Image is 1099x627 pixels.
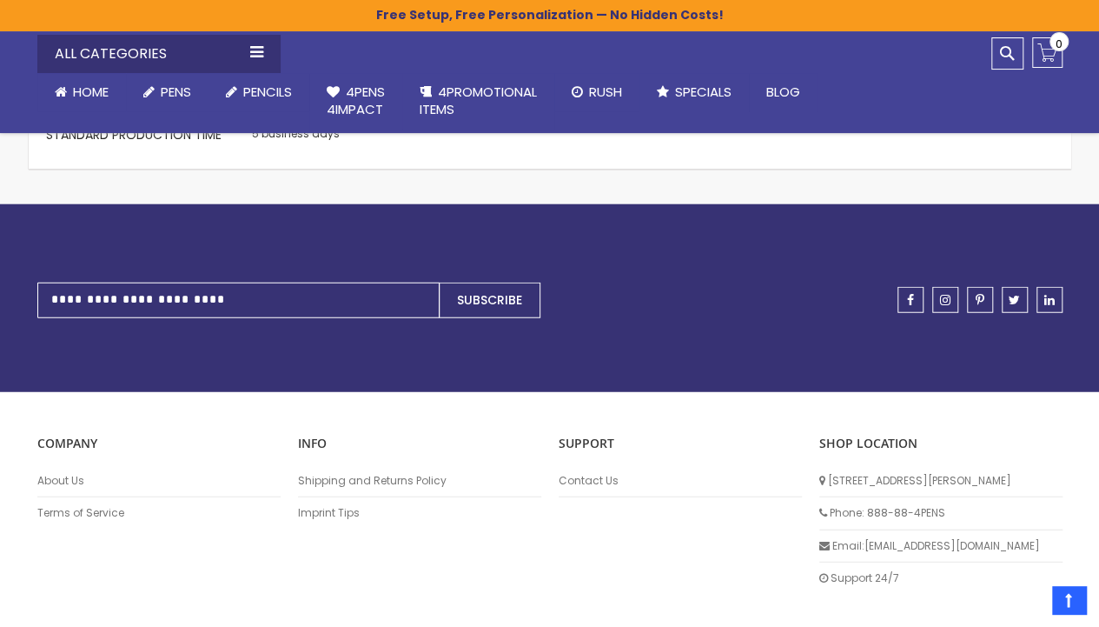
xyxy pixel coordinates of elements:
[248,123,357,152] td: 5 business days
[243,83,292,101] span: Pencils
[209,73,309,111] a: Pencils
[749,73,818,111] a: Blog
[37,35,281,73] div: All Categories
[589,83,622,101] span: Rush
[298,436,541,452] p: INFO
[819,436,1063,452] p: SHOP LOCATION
[1002,287,1028,313] a: twitter
[1009,294,1020,306] span: twitter
[1036,287,1063,313] a: linkedin
[1032,37,1063,68] a: 0
[819,465,1063,497] li: [STREET_ADDRESS][PERSON_NAME]
[37,474,281,488] a: About Us
[420,83,537,118] span: 4PROMOTIONAL ITEMS
[819,563,1063,594] li: Support 24/7
[298,506,541,520] a: Imprint Tips
[932,287,958,313] a: instagram
[439,283,540,318] button: Subscribe
[46,123,248,152] th: Standard Production Time
[1044,294,1055,306] span: linkedin
[819,530,1063,563] li: Email: [EMAIL_ADDRESS][DOMAIN_NAME]
[940,294,950,306] span: instagram
[402,73,554,130] a: 4PROMOTIONALITEMS
[559,474,802,488] a: Contact Us
[298,474,541,488] a: Shipping and Returns Policy
[819,497,1063,530] li: Phone: 888-88-4PENS
[675,83,732,101] span: Specials
[309,73,402,130] a: 4Pens4impact
[639,73,749,111] a: Specials
[126,73,209,111] a: Pens
[457,291,522,309] span: Subscribe
[897,287,924,313] a: facebook
[976,294,984,306] span: pinterest
[554,73,639,111] a: Rush
[37,73,126,111] a: Home
[161,83,191,101] span: Pens
[967,287,993,313] a: pinterest
[327,83,385,118] span: 4Pens 4impact
[956,580,1099,627] iframe: Google Customer Reviews
[73,83,109,101] span: Home
[559,436,802,452] p: Support
[37,436,281,452] p: COMPANY
[907,294,914,306] span: facebook
[1056,36,1063,52] span: 0
[37,506,281,520] a: Terms of Service
[766,83,800,101] span: Blog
